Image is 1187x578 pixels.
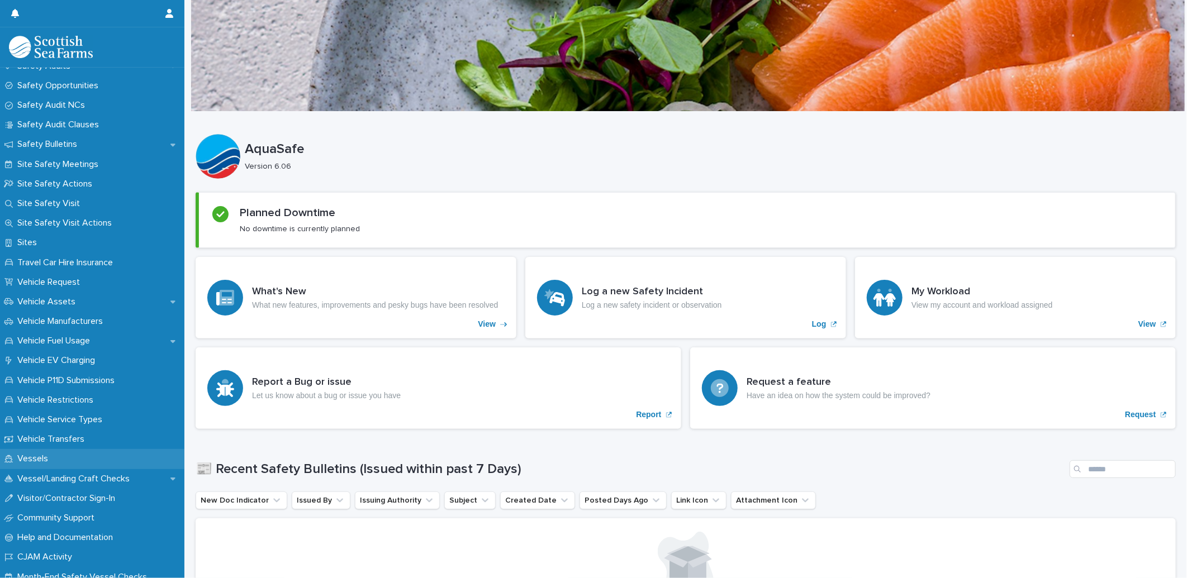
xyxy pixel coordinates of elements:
[444,491,496,509] button: Subject
[252,376,401,389] h3: Report a Bug or issue
[580,491,667,509] button: Posted Days Ago
[731,491,816,509] button: Attachment Icon
[671,491,727,509] button: Link Icon
[747,391,930,400] p: Have an idea on how the system could be improved?
[747,376,930,389] h3: Request a feature
[500,491,575,509] button: Created Date
[911,286,1053,298] h3: My Workload
[292,491,350,509] button: Issued By
[812,319,827,329] p: Log
[13,395,102,405] p: Vehicle Restrictions
[13,453,57,464] p: Vessels
[245,162,1167,171] p: Version 6.06
[13,297,84,307] p: Vehicle Assets
[582,300,722,310] p: Log a new safety incident or observation
[911,300,1053,310] p: View my account and workload assigned
[13,434,93,445] p: Vehicle Transfers
[1070,460,1176,478] input: Search
[13,139,86,150] p: Safety Bulletins
[196,491,287,509] button: New Doc Indicator
[196,461,1065,477] h1: 📰 Recent Safety Bulletins (Issued within past 7 Days)
[13,80,107,91] p: Safety Opportunities
[13,375,124,386] p: Vehicle P11D Submissions
[13,218,121,228] p: Site Safety Visit Actions
[13,277,89,288] p: Vehicle Request
[13,257,122,268] p: Travel Car Hire Insurance
[13,414,111,425] p: Vehicle Service Types
[13,159,107,170] p: Site Safety Meetings
[13,316,112,327] p: Vehicle Manufacturers
[13,474,139,484] p: Vessel/Landing Craft Checks
[245,141,1171,157] p: AquaSafe
[13,513,103,523] p: Community Support
[252,286,498,298] h3: What's New
[240,224,360,234] p: No downtime is currently planned
[855,257,1176,338] a: View
[196,347,681,429] a: Report
[252,300,498,310] p: What new features, improvements and pesky bugs have been resolved
[478,319,496,329] p: View
[636,410,661,419] p: Report
[240,206,335,219] h2: Planned Downtime
[13,198,89,209] p: Site Safety Visit
[582,286,722,298] h3: Log a new Safety Incident
[525,257,846,338] a: Log
[252,391,401,400] p: Let us know about a bug or issue you have
[196,257,516,338] a: View
[13,120,108,130] p: Safety Audit Clauses
[9,36,93,58] img: bPIBxiqnSb2ggTQWdOVV
[13,493,124,504] p: Visitor/Contractor Sign-In
[355,491,440,509] button: Issuing Authority
[13,552,81,562] p: CJAM Activity
[1138,319,1156,329] p: View
[13,532,122,543] p: Help and Documentation
[13,336,99,346] p: Vehicle Fuel Usage
[1125,410,1156,419] p: Request
[13,355,104,366] p: Vehicle EV Charging
[13,179,101,189] p: Site Safety Actions
[13,237,46,248] p: Sites
[13,100,94,111] p: Safety Audit NCs
[690,347,1176,429] a: Request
